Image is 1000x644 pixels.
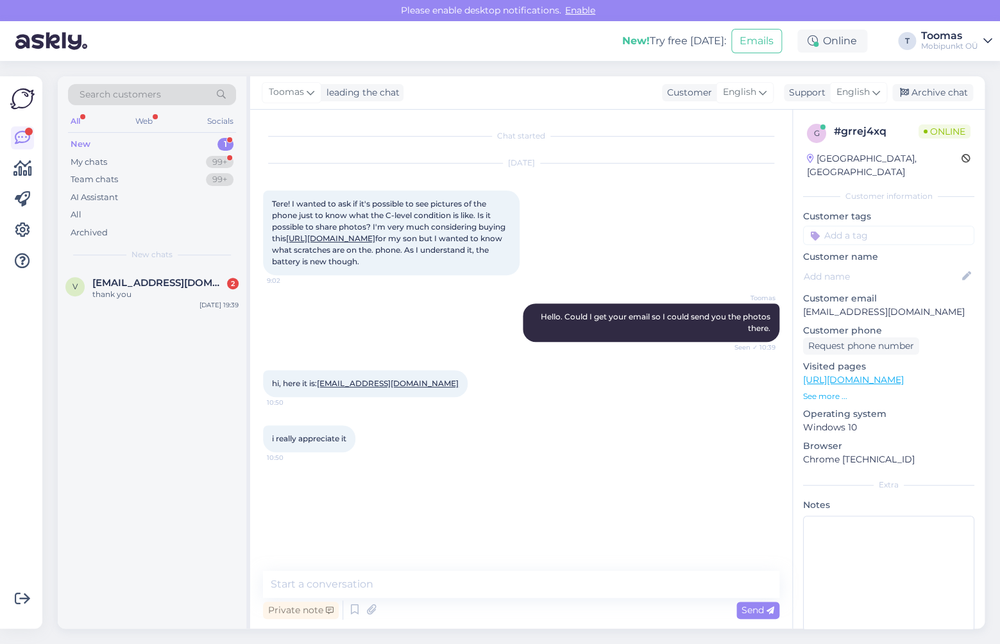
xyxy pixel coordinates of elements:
p: See more ... [803,391,974,402]
div: T [898,32,916,50]
button: Emails [731,29,782,53]
p: Chrome [TECHNICAL_ID] [803,453,974,466]
div: Web [133,113,155,130]
div: Private note [263,602,339,619]
div: [DATE] [263,157,779,169]
div: Mobipunkt OÜ [921,41,978,51]
div: Archived [71,226,108,239]
b: New! [622,35,650,47]
div: Chat started [263,130,779,142]
div: 2 [227,278,239,289]
p: Windows 10 [803,421,974,434]
a: [URL][DOMAIN_NAME] [286,233,375,243]
span: English [836,85,870,99]
div: # grrej4xq [834,124,919,139]
div: Customer information [803,191,974,202]
p: Customer email [803,292,974,305]
span: 10:50 [267,398,315,407]
div: Request phone number [803,337,919,355]
div: [DATE] 19:39 [199,300,239,310]
span: Online [919,124,970,139]
span: English [723,85,756,99]
div: All [71,208,81,221]
div: Online [797,30,867,53]
div: AI Assistant [71,191,118,204]
div: Toomas [921,31,978,41]
div: 99+ [206,156,233,169]
span: v.pranskus@gmail.com [92,277,226,289]
div: leading the chat [321,86,400,99]
p: Customer name [803,250,974,264]
a: ToomasMobipunkt OÜ [921,31,992,51]
div: [GEOGRAPHIC_DATA], [GEOGRAPHIC_DATA] [807,152,962,179]
input: Add name [804,269,960,284]
span: New chats [131,249,173,260]
img: Askly Logo [10,87,35,111]
span: Tere! I wanted to ask if it's possible to see pictures of the phone just to know what the C-level... [272,199,507,266]
div: Archive chat [892,84,973,101]
div: New [71,138,90,151]
div: thank you [92,289,239,300]
div: Extra [803,479,974,491]
span: Enable [561,4,599,16]
span: 10:50 [267,453,315,462]
span: i really appreciate it [272,434,346,443]
span: v [72,282,78,291]
a: [URL][DOMAIN_NAME] [803,374,904,386]
div: 1 [217,138,233,151]
div: All [68,113,83,130]
span: Search customers [80,88,161,101]
p: [EMAIL_ADDRESS][DOMAIN_NAME] [803,305,974,319]
span: Hello. Could I get your email so I could send you the photos there. [541,312,772,333]
p: Operating system [803,407,974,421]
a: [EMAIL_ADDRESS][DOMAIN_NAME] [317,378,459,388]
span: g [814,128,820,138]
p: Browser [803,439,974,453]
div: Try free [DATE]: [622,33,726,49]
div: Team chats [71,173,118,186]
span: hi, here it is: [272,378,459,388]
div: Socials [205,113,236,130]
p: Visited pages [803,360,974,373]
div: 99+ [206,173,233,186]
p: Customer tags [803,210,974,223]
span: Seen ✓ 10:39 [727,343,775,352]
span: Toomas [269,85,304,99]
input: Add a tag [803,226,974,245]
div: Support [784,86,826,99]
p: Notes [803,498,974,512]
span: Toomas [727,293,775,303]
span: Send [742,604,774,616]
div: Customer [662,86,712,99]
span: 9:02 [267,276,315,285]
div: My chats [71,156,107,169]
p: Customer phone [803,324,974,337]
